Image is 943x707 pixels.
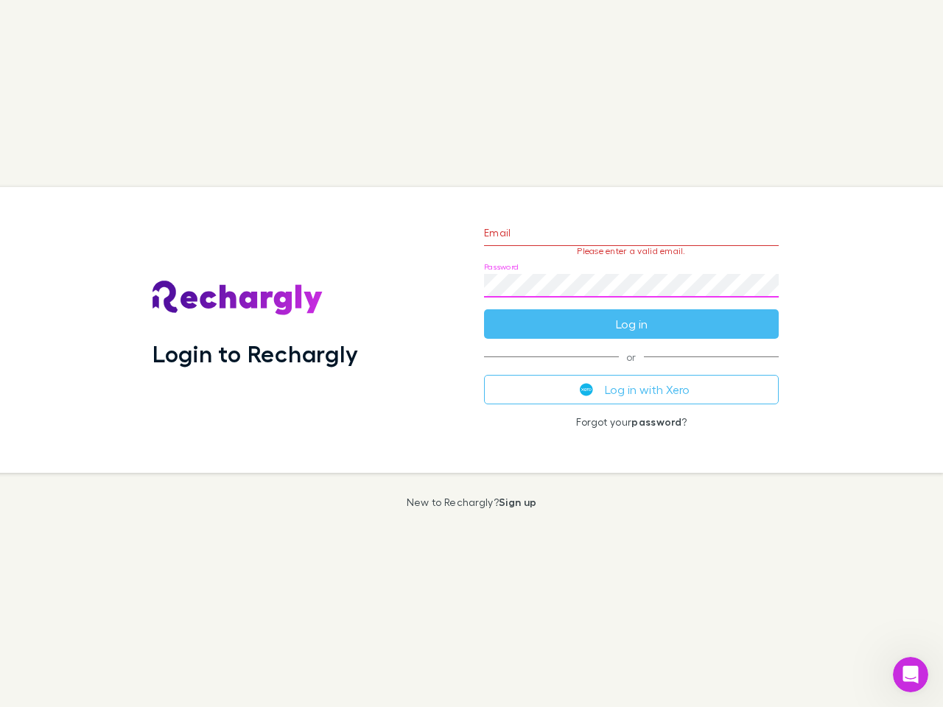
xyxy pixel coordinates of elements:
[484,309,779,339] button: Log in
[407,496,537,508] p: New to Rechargly?
[893,657,928,692] iframe: Intercom live chat
[580,383,593,396] img: Xero's logo
[499,496,536,508] a: Sign up
[153,340,358,367] h1: Login to Rechargly
[484,261,519,272] label: Password
[631,415,681,428] a: password
[153,281,323,316] img: Rechargly's Logo
[484,375,779,404] button: Log in with Xero
[484,416,779,428] p: Forgot your ?
[484,246,779,256] p: Please enter a valid email.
